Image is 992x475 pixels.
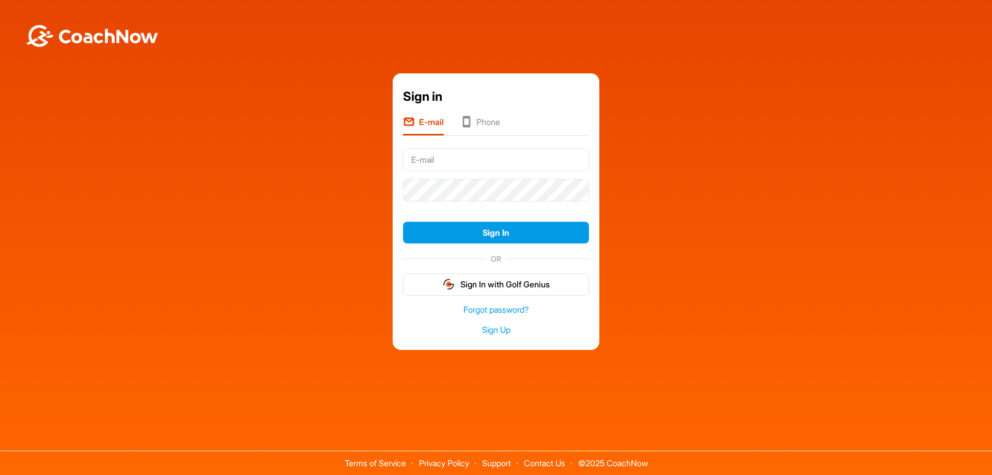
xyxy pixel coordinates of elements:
[442,278,455,290] img: gg_logo
[460,116,500,135] li: Phone
[403,116,444,135] li: E-mail
[403,87,589,106] div: Sign in
[403,222,589,244] button: Sign In
[524,458,565,468] a: Contact Us
[403,304,589,316] a: Forgot password?
[403,324,589,336] a: Sign Up
[403,148,589,171] input: E-mail
[25,25,159,47] img: BwLJSsUCoWCh5upNqxVrqldRgqLPVwmV24tXu5FoVAoFEpwwqQ3VIfuoInZCoVCoTD4vwADAC3ZFMkVEQFDAAAAAElFTkSuQmCC
[573,451,653,467] span: © 2025 CoachNow
[345,458,406,468] a: Terms of Service
[482,458,511,468] a: Support
[419,458,469,468] a: Privacy Policy
[403,273,589,296] button: Sign In with Golf Genius
[486,253,506,264] span: OR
